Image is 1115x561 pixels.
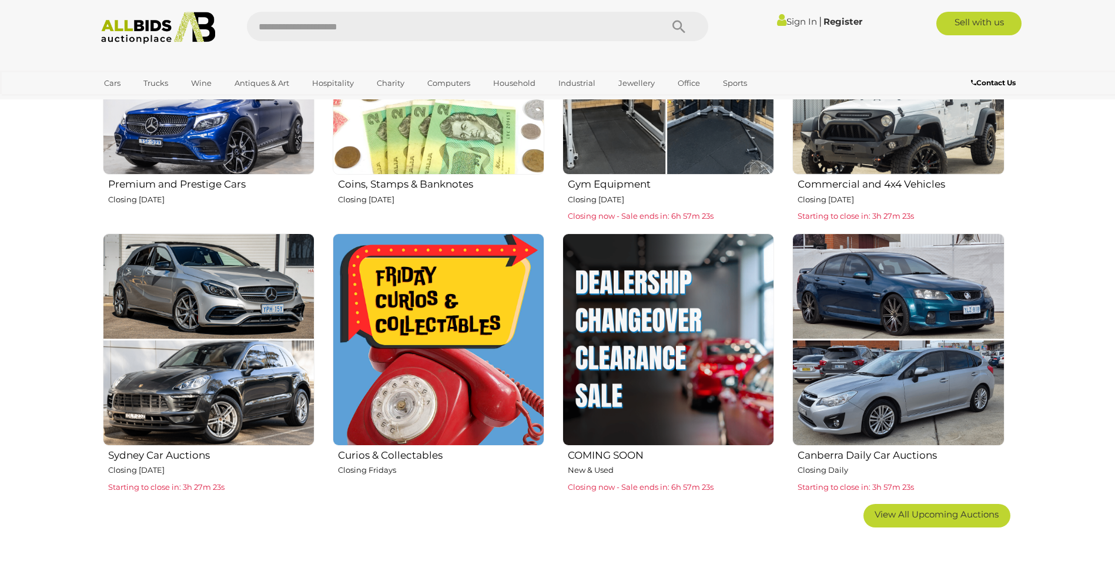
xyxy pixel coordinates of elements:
a: Register [823,16,862,27]
p: New & Used [568,463,774,477]
a: [GEOGRAPHIC_DATA] [96,93,195,112]
a: Charity [369,74,412,93]
h2: Gym Equipment [568,176,774,190]
a: Sydney Car Auctions Closing [DATE] Starting to close in: 3h 27m 23s [102,233,314,495]
p: Closing Daily [798,463,1004,477]
a: Jewellery [611,74,662,93]
a: Trucks [136,74,176,93]
h2: Canberra Daily Car Auctions [798,447,1004,461]
h2: Curios & Collectables [338,447,544,461]
h2: Commercial and 4x4 Vehicles [798,176,1004,190]
a: Hospitality [304,74,361,93]
a: Office [670,74,708,93]
h2: Sydney Car Auctions [108,447,314,461]
a: View All Upcoming Auctions [863,504,1010,527]
span: Starting to close in: 3h 57m 23s [798,482,914,492]
span: | [819,15,822,28]
h2: Premium and Prestige Cars [108,176,314,190]
a: Sign In [777,16,817,27]
img: Curios & Collectables [333,233,544,445]
p: Closing [DATE] [338,193,544,206]
img: Canberra Daily Car Auctions [792,233,1004,445]
p: Closing [DATE] [108,463,314,477]
span: Closing now - Sale ends in: 6h 57m 23s [568,211,714,221]
span: Closing now - Sale ends in: 6h 57m 23s [568,482,714,492]
p: Closing [DATE] [568,193,774,206]
a: Sell with us [936,12,1022,35]
a: Curios & Collectables Closing Fridays [332,233,544,495]
a: Sports [715,74,755,93]
span: Starting to close in: 3h 27m 23s [798,211,914,221]
span: View All Upcoming Auctions [875,509,999,520]
a: Household [485,74,543,93]
p: Closing Fridays [338,463,544,477]
a: Cars [96,74,128,93]
img: Allbids.com.au [95,12,222,44]
a: Industrial [551,74,603,93]
h2: Coins, Stamps & Banknotes [338,176,544,190]
a: Wine [183,74,219,93]
img: COMING SOON [562,233,774,445]
span: Starting to close in: 3h 27m 23s [108,482,225,492]
button: Search [649,12,708,41]
b: Contact Us [971,78,1016,87]
img: Sydney Car Auctions [103,233,314,445]
a: Contact Us [971,76,1019,89]
h2: COMING SOON [568,447,774,461]
a: Antiques & Art [227,74,297,93]
a: Computers [420,74,478,93]
p: Closing [DATE] [108,193,314,206]
p: Closing [DATE] [798,193,1004,206]
a: Canberra Daily Car Auctions Closing Daily Starting to close in: 3h 57m 23s [792,233,1004,495]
